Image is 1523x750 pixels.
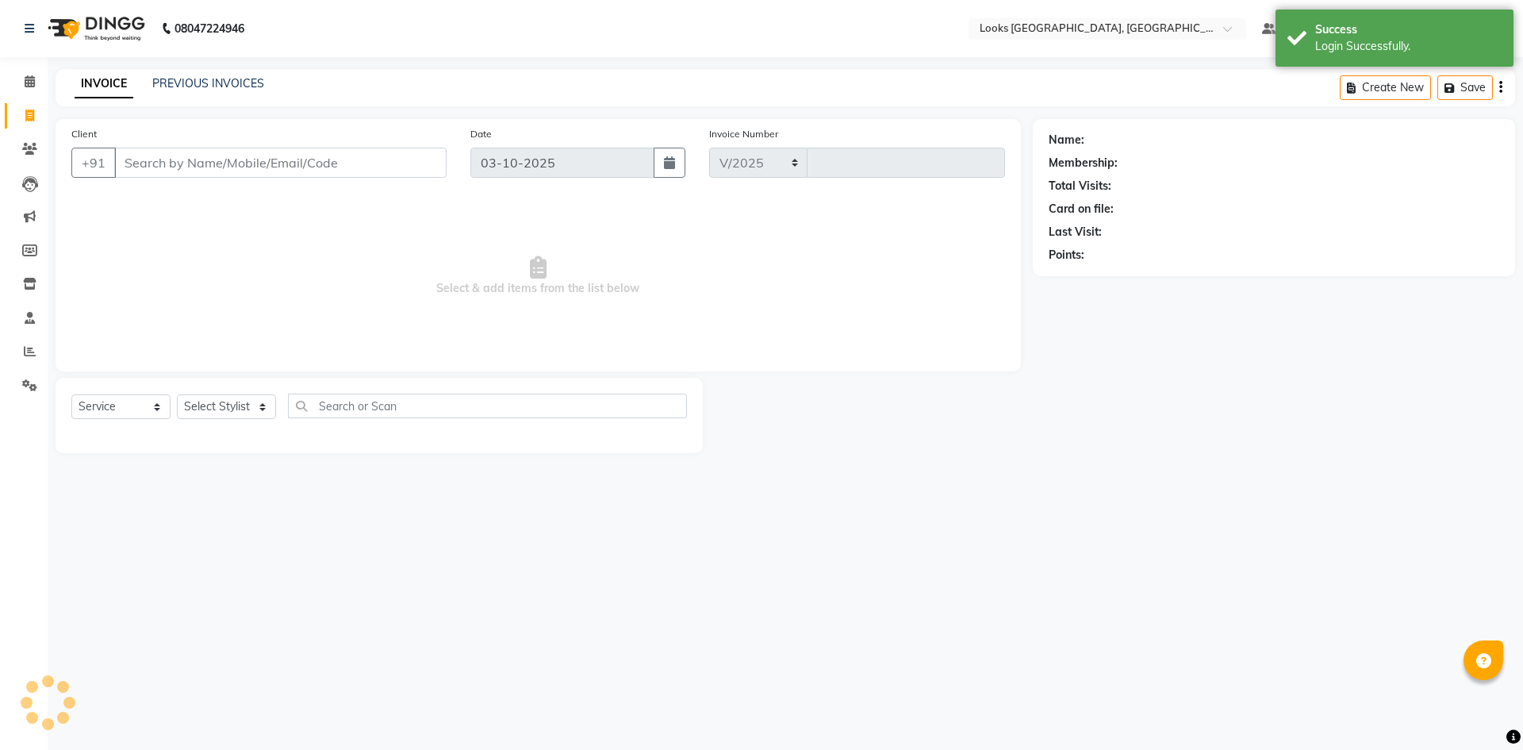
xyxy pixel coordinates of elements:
[1049,178,1111,194] div: Total Visits:
[152,76,264,90] a: PREVIOUS INVOICES
[71,197,1005,356] span: Select & add items from the list below
[40,6,149,51] img: logo
[1340,75,1431,100] button: Create New
[709,127,778,141] label: Invoice Number
[1315,21,1502,38] div: Success
[1049,132,1084,148] div: Name:
[71,148,116,178] button: +91
[470,127,492,141] label: Date
[288,394,687,418] input: Search or Scan
[175,6,244,51] b: 08047224946
[1049,247,1084,263] div: Points:
[71,127,97,141] label: Client
[1315,38,1502,55] div: Login Successfully.
[114,148,447,178] input: Search by Name/Mobile/Email/Code
[75,70,133,98] a: INVOICE
[1437,75,1493,100] button: Save
[1049,224,1102,240] div: Last Visit:
[1049,201,1114,217] div: Card on file:
[1049,155,1118,171] div: Membership:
